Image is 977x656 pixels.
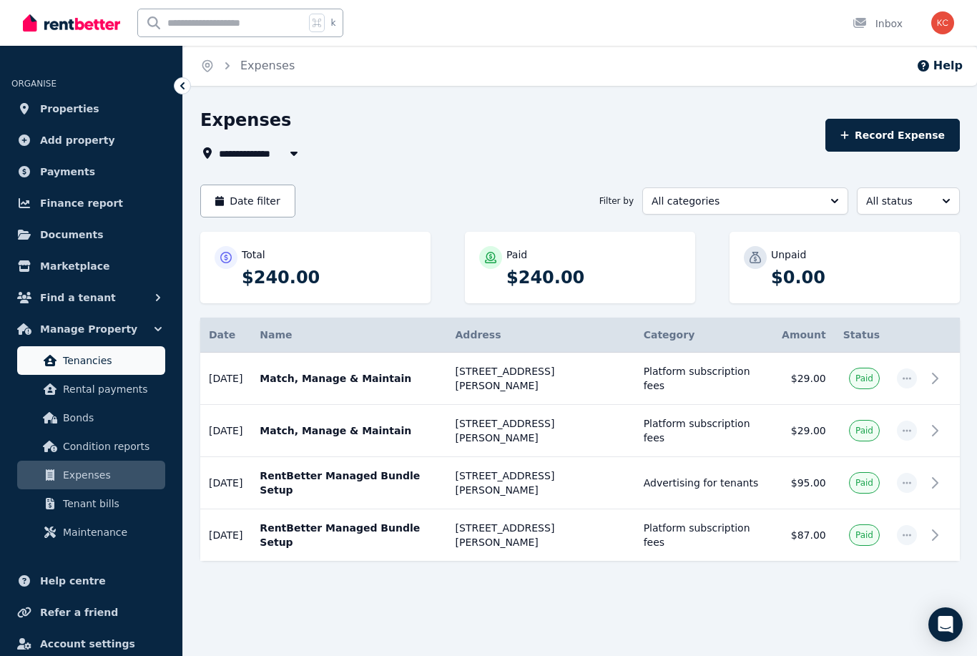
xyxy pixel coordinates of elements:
span: Find a tenant [40,289,116,306]
h1: Expenses [200,109,291,132]
td: [STREET_ADDRESS][PERSON_NAME] [447,457,635,509]
a: Payments [11,157,171,186]
td: $29.00 [773,405,835,457]
button: Manage Property [11,315,171,343]
span: Tenancies [63,352,159,369]
p: Paid [506,248,527,262]
a: Marketplace [11,252,171,280]
th: Status [835,318,888,353]
span: Expenses [63,466,159,484]
a: Finance report [11,189,171,217]
span: Documents [40,226,104,243]
p: Unpaid [771,248,806,262]
span: Add property [40,132,115,149]
span: Manage Property [40,320,137,338]
span: Condition reports [63,438,159,455]
span: Paid [855,373,873,384]
span: Bonds [63,409,159,426]
p: Match, Manage & Maintain [260,424,438,438]
span: Rental payments [63,381,159,398]
p: RentBetter Managed Bundle Setup [260,521,438,549]
span: Finance report [40,195,123,212]
td: $95.00 [773,457,835,509]
a: Tenancies [17,346,165,375]
span: Marketplace [40,258,109,275]
p: Match, Manage & Maintain [260,371,438,386]
span: Paid [855,477,873,489]
div: Open Intercom Messenger [928,607,963,642]
a: Tenant bills [17,489,165,518]
span: Paid [855,529,873,541]
span: Tenant bills [63,495,159,512]
div: Inbox [853,16,903,31]
th: Name [251,318,446,353]
p: RentBetter Managed Bundle Setup [260,469,438,497]
a: Expenses [240,59,295,72]
img: Georgia Roberts [931,11,954,34]
a: Help centre [11,567,171,595]
p: $0.00 [771,266,946,289]
th: Category [635,318,773,353]
span: All status [866,194,931,208]
td: [STREET_ADDRESS][PERSON_NAME] [447,509,635,562]
span: Payments [40,163,95,180]
span: Maintenance [63,524,159,541]
a: Documents [11,220,171,249]
span: k [330,17,335,29]
span: All categories [652,194,819,208]
span: Properties [40,100,99,117]
button: All status [857,187,960,215]
span: Account settings [40,635,135,652]
span: Refer a friend [40,604,118,621]
img: RentBetter [23,12,120,34]
span: ORGANISE [11,79,57,89]
span: Paid [855,425,873,436]
p: $240.00 [506,266,681,289]
button: Record Expense [825,119,960,152]
td: Advertising for tenants [635,457,773,509]
a: Condition reports [17,432,165,461]
button: Find a tenant [11,283,171,312]
a: Properties [11,94,171,123]
p: $240.00 [242,266,416,289]
td: [STREET_ADDRESS][PERSON_NAME] [447,405,635,457]
a: Refer a friend [11,598,171,627]
button: All categories [642,187,848,215]
a: Add property [11,126,171,155]
a: Bonds [17,403,165,432]
a: Expenses [17,461,165,489]
td: [DATE] [200,457,251,509]
span: Help centre [40,572,106,589]
th: Address [447,318,635,353]
td: $87.00 [773,509,835,562]
td: Platform subscription fees [635,509,773,562]
td: [DATE] [200,405,251,457]
td: $29.00 [773,353,835,405]
td: [STREET_ADDRESS][PERSON_NAME] [447,353,635,405]
th: Date [200,318,251,353]
button: Help [916,57,963,74]
a: Rental payments [17,375,165,403]
a: Maintenance [17,518,165,547]
nav: Breadcrumb [183,46,312,86]
td: Platform subscription fees [635,405,773,457]
th: Amount [773,318,835,353]
td: [DATE] [200,509,251,562]
button: Date filter [200,185,295,217]
td: Platform subscription fees [635,353,773,405]
td: [DATE] [200,353,251,405]
p: Total [242,248,265,262]
span: Filter by [599,195,634,207]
